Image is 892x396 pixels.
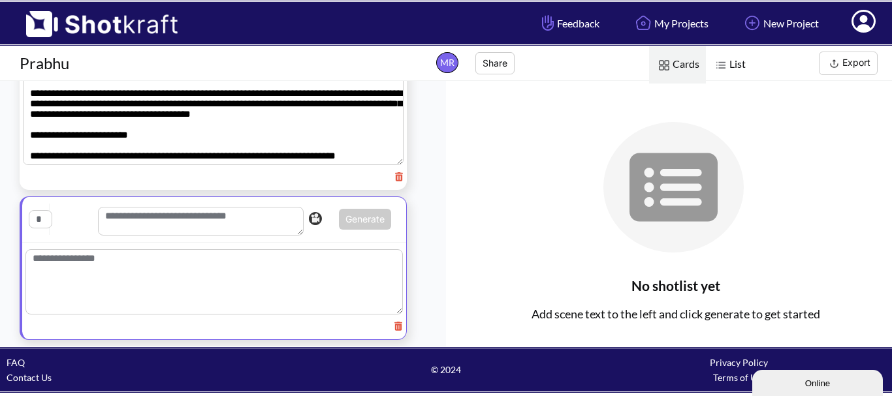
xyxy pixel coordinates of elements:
span: List [706,46,752,84]
img: Card Icon [656,57,673,74]
span: Feedback [539,16,599,31]
img: Home Icon [632,12,654,34]
a: My Projects [622,6,718,40]
button: Export [819,52,878,75]
div: Terms of Use [592,370,885,385]
img: List Icon [712,57,729,74]
span: Add scene text to the left and click generate to get started [459,264,892,322]
img: Add Icon [741,12,763,34]
span: MR [436,52,458,73]
a: FAQ [7,357,25,368]
div: Privacy Policy [592,355,885,370]
button: Share [475,52,515,74]
h3: No shotlist yet [459,278,892,293]
img: Export Icon [826,55,842,72]
button: Generate [339,209,391,230]
span: © 2024 [300,362,593,377]
a: New Project [731,6,829,40]
span: Cards [649,46,706,84]
img: Hand Icon [539,12,557,34]
iframe: chat widget [752,367,885,396]
a: Contact Us [7,372,52,383]
img: Camera Icon [306,209,324,228]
